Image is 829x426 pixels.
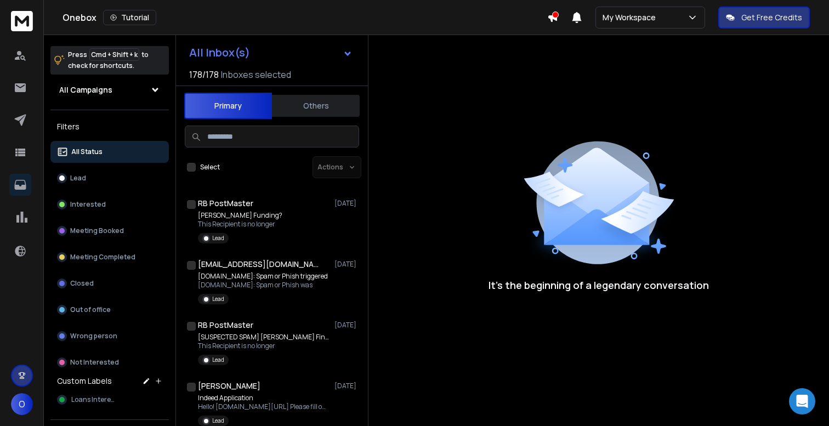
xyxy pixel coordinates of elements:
button: Meeting Completed [50,246,169,268]
h1: All Inbox(s) [189,47,250,58]
button: Others [272,94,360,118]
button: Get Free Credits [718,7,810,29]
button: Wrong person [50,325,169,347]
label: Select [200,163,220,172]
p: Press to check for shortcuts. [68,49,149,71]
p: Get Free Credits [741,12,802,23]
h1: All Campaigns [59,84,112,95]
p: Meeting Booked [70,226,124,235]
p: Lead [212,356,224,364]
p: All Status [71,147,103,156]
p: Not Interested [70,358,119,367]
h3: Filters [50,119,169,134]
div: Open Intercom Messenger [789,388,815,414]
p: Indeed Application [198,394,330,402]
p: Lead [212,234,224,242]
p: [DOMAIN_NAME]: Spam or Phish triggered [198,272,328,281]
p: Hello! [DOMAIN_NAME][URL] Please fill out the [198,402,330,411]
button: All Status [50,141,169,163]
span: Loans Interest [71,395,117,404]
button: O [11,393,33,415]
h1: RB PostMaster [198,320,253,331]
p: Interested [70,200,106,209]
button: Meeting Booked [50,220,169,242]
button: Closed [50,272,169,294]
p: This Recipient is no longer [198,220,282,229]
p: [SUSPECTED SPAM] [PERSON_NAME] Finance? [198,333,330,342]
span: 178 / 178 [189,68,219,81]
p: Wrong person [70,332,117,340]
button: Not Interested [50,351,169,373]
p: Out of office [70,305,111,314]
p: [PERSON_NAME] Funding? [198,211,282,220]
p: Lead [212,417,224,425]
button: Out of office [50,299,169,321]
div: Onebox [63,10,547,25]
p: [DATE] [334,199,359,208]
p: [DATE] [334,260,359,269]
button: All Campaigns [50,79,169,101]
p: [DATE] [334,382,359,390]
h1: [PERSON_NAME] [198,380,260,391]
p: This Recipient is no longer [198,342,330,350]
button: Primary [184,93,272,119]
button: Interested [50,194,169,215]
button: Lead [50,167,169,189]
p: It’s the beginning of a legendary conversation [489,277,709,293]
h1: RB PostMaster [198,198,253,209]
p: Lead [212,295,224,303]
p: Lead [70,174,86,183]
span: Cmd + Shift + k [89,48,139,61]
p: Closed [70,279,94,288]
p: [DATE] [334,321,359,330]
p: Meeting Completed [70,253,135,262]
h3: Inboxes selected [221,68,291,81]
h1: [EMAIL_ADDRESS][DOMAIN_NAME] [198,259,319,270]
button: Tutorial [103,10,156,25]
button: Loans Interest [50,389,169,411]
button: All Inbox(s) [180,42,361,64]
p: [DOMAIN_NAME]: Spam or Phish was [198,281,328,289]
p: My Workspace [603,12,660,23]
h3: Custom Labels [57,376,112,387]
